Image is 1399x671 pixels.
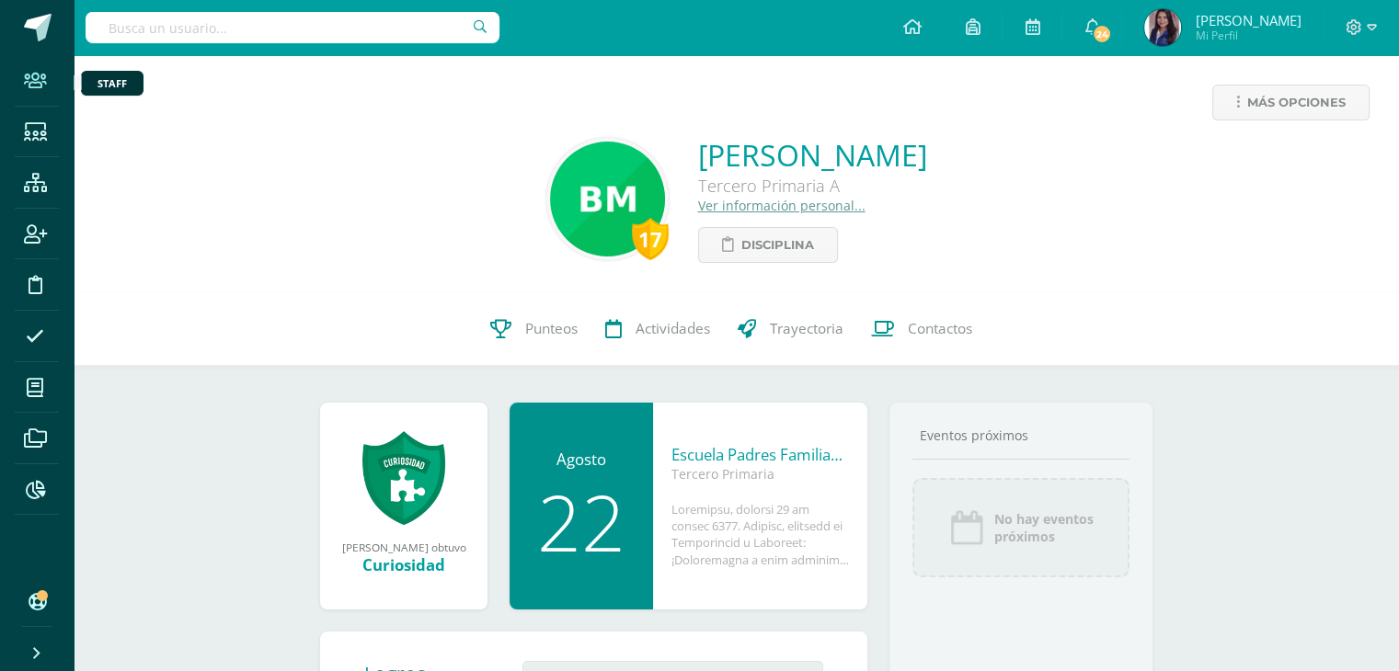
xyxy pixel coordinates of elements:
[550,142,665,256] img: 2c2bfca2d18ab0432ec9224af4f04535.png
[591,292,724,366] a: Actividades
[632,218,669,260] div: 17
[528,449,635,470] div: Agosto
[994,510,1094,545] span: No hay eventos próximos
[948,509,985,546] img: event_icon.png
[89,76,135,90] div: Staff
[525,319,578,338] span: Punteos
[698,197,866,214] a: Ver información personal...
[671,465,849,483] div: Tercero Primaria
[1212,85,1370,120] a: Más opciones
[857,292,986,366] a: Contactos
[698,175,927,197] div: Tercero Primaria A
[1247,85,1346,119] span: Más opciones
[1195,11,1301,29] span: [PERSON_NAME]
[741,228,814,262] span: Disciplina
[908,319,972,338] span: Contactos
[671,444,849,465] div: Escuela Padres Familias con Liderazgo [GEOGRAPHIC_DATA]
[338,540,469,554] div: [PERSON_NAME] obtuvo
[770,319,843,338] span: Trayectoria
[1195,28,1301,43] span: Mi Perfil
[698,135,927,175] a: [PERSON_NAME]
[528,483,635,561] div: 22
[338,554,469,575] div: Curiosidad
[724,292,857,366] a: Trayectoria
[636,319,710,338] span: Actividades
[671,501,849,568] div: Loremipsu, dolorsi 29 am consec 6377. Adipisc, elitsedd ei Temporincid u Laboreet: ¡Doloremagna a...
[1092,24,1112,44] span: 24
[912,426,1130,444] div: Eventos próximos
[476,292,591,366] a: Punteos
[86,12,499,43] input: Busca un usuario...
[698,227,838,263] a: Disciplina
[1144,9,1181,46] img: b5d80ded1500ca1a2b706c8a61bc2387.png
